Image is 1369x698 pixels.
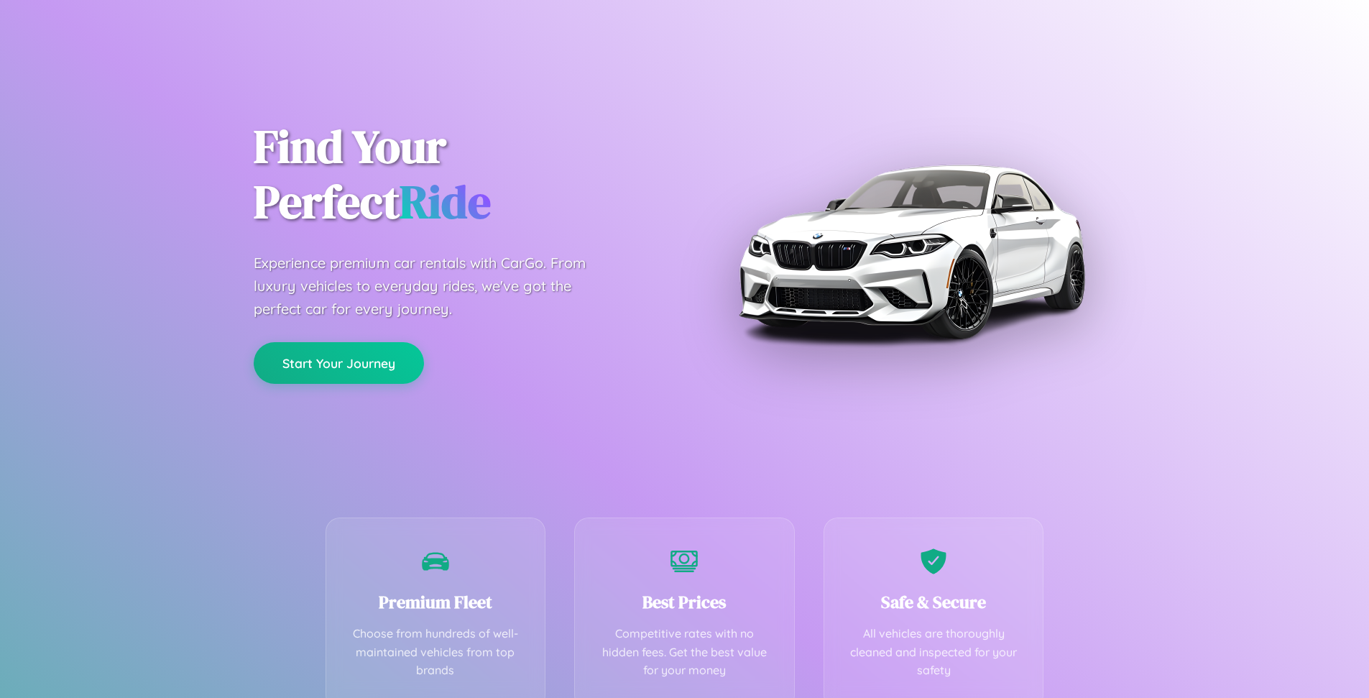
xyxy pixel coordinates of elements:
img: Premium BMW car rental vehicle [732,72,1091,431]
p: Choose from hundreds of well-maintained vehicles from top brands [348,625,524,680]
p: All vehicles are thoroughly cleaned and inspected for your safety [846,625,1022,680]
button: Start Your Journey [254,342,424,384]
h3: Best Prices [596,590,773,614]
h3: Safe & Secure [846,590,1022,614]
h3: Premium Fleet [348,590,524,614]
span: Ride [400,170,491,233]
p: Experience premium car rentals with CarGo. From luxury vehicles to everyday rides, we've got the ... [254,252,613,321]
p: Competitive rates with no hidden fees. Get the best value for your money [596,625,773,680]
h1: Find Your Perfect [254,119,663,230]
